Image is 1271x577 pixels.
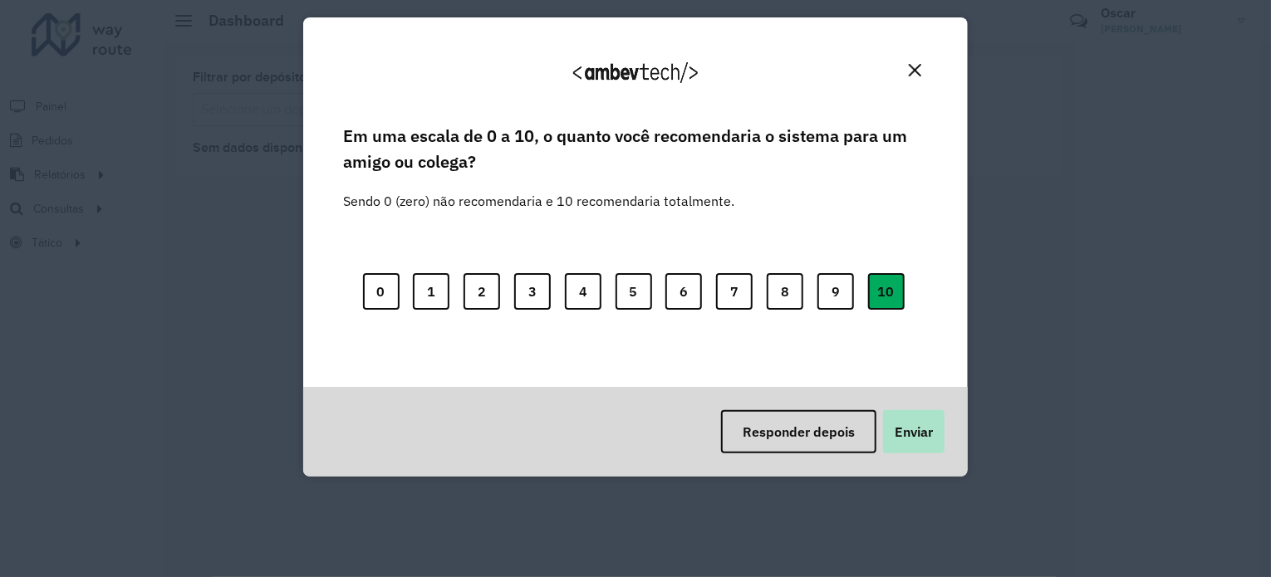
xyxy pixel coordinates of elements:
img: Close [909,64,921,76]
button: 8 [767,273,803,310]
button: 4 [565,273,601,310]
button: Enviar [883,410,945,453]
button: 2 [464,273,500,310]
button: 6 [665,273,702,310]
button: 9 [817,273,854,310]
label: Sendo 0 (zero) não recomendaria e 10 recomendaria totalmente. [343,171,734,211]
label: Em uma escala de 0 a 10, o quanto você recomendaria o sistema para um amigo ou colega? [343,124,928,174]
button: 7 [716,273,753,310]
button: 3 [514,273,551,310]
button: 10 [868,273,905,310]
img: Logo Ambevtech [573,62,698,83]
button: 0 [363,273,400,310]
button: Close [902,57,928,83]
button: Responder depois [721,410,876,453]
button: 5 [616,273,652,310]
button: 1 [413,273,449,310]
